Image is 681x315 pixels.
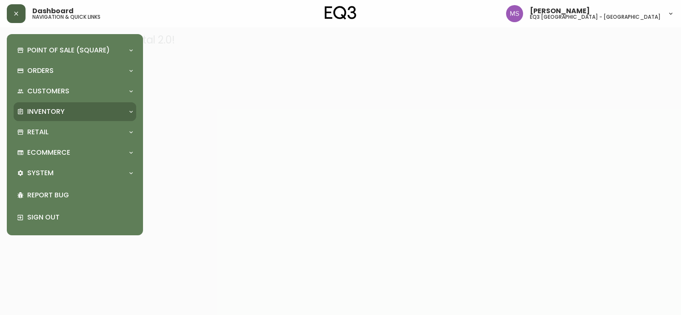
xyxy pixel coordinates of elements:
[530,14,661,20] h5: eq3 [GEOGRAPHIC_DATA] - [GEOGRAPHIC_DATA]
[325,6,356,20] img: logo
[27,87,69,96] p: Customers
[14,41,136,60] div: Point of Sale (Square)
[27,66,54,75] p: Orders
[32,8,74,14] span: Dashboard
[27,148,70,157] p: Ecommerce
[506,5,523,22] img: 1b6e43211f6f3cc0b0729c9049b8e7af
[27,213,133,222] p: Sign Out
[27,46,110,55] p: Point of Sale (Square)
[14,164,136,182] div: System
[14,61,136,80] div: Orders
[14,123,136,142] div: Retail
[14,102,136,121] div: Inventory
[14,143,136,162] div: Ecommerce
[32,14,100,20] h5: navigation & quick links
[27,127,49,137] p: Retail
[14,184,136,206] div: Report Bug
[530,8,590,14] span: [PERSON_NAME]
[14,206,136,228] div: Sign Out
[14,82,136,101] div: Customers
[27,191,133,200] p: Report Bug
[27,168,54,178] p: System
[27,107,65,116] p: Inventory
